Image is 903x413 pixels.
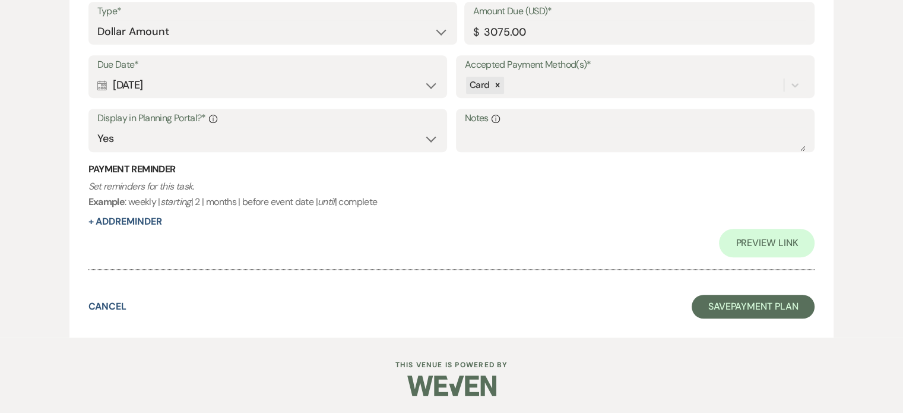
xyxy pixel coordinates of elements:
[473,24,479,40] div: $
[97,3,448,20] label: Type*
[160,196,191,208] i: starting
[470,79,489,91] span: Card
[97,74,439,97] div: [DATE]
[97,110,439,127] label: Display in Planning Portal?*
[88,217,162,226] button: + AddReminder
[719,229,815,257] a: Preview Link
[88,163,815,176] h3: Payment Reminder
[318,196,335,208] i: until
[465,56,806,74] label: Accepted Payment Method(s)*
[407,365,496,406] img: Weven Logo
[97,56,439,74] label: Due Date*
[88,196,125,208] b: Example
[88,302,127,311] button: Cancel
[473,3,806,20] label: Amount Due (USD)*
[88,180,194,193] i: Set reminders for this task.
[692,295,815,319] button: SavePayment Plan
[88,179,815,209] p: : weekly | | 2 | months | before event date | | complete
[465,110,806,127] label: Notes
